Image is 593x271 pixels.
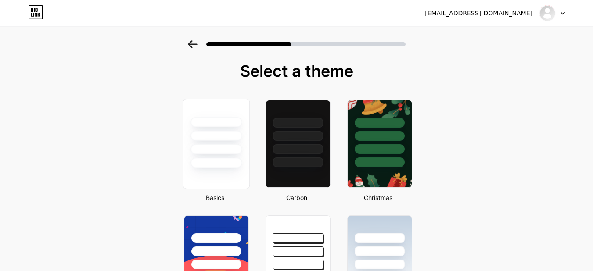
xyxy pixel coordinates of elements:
div: Christmas [345,193,412,202]
img: punjabhouse [539,5,556,21]
div: Basics [181,193,249,202]
div: Select a theme [180,62,413,80]
div: [EMAIL_ADDRESS][DOMAIN_NAME] [425,9,532,18]
div: Carbon [263,193,331,202]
